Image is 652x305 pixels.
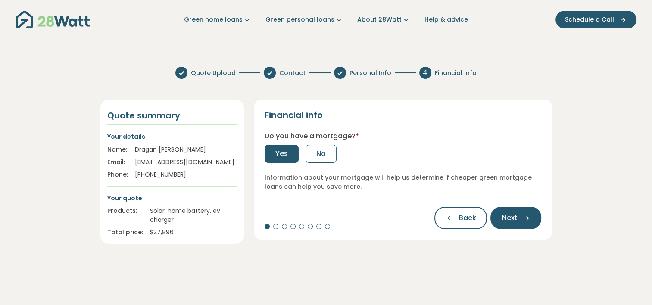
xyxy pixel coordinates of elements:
[419,67,431,79] div: 4
[279,68,306,78] span: Contact
[107,193,237,203] p: Your quote
[107,132,237,141] p: Your details
[502,213,517,223] span: Next
[265,110,323,120] h2: Financial info
[349,68,391,78] span: Personal Info
[306,145,337,163] button: No
[16,9,636,31] nav: Main navigation
[135,158,237,167] div: [EMAIL_ADDRESS][DOMAIN_NAME]
[184,15,252,24] a: Green home loans
[565,15,614,24] span: Schedule a Call
[459,213,476,223] span: Back
[265,15,343,24] a: Green personal loans
[265,131,359,141] label: Do you have a mortgage?
[435,68,477,78] span: Financial Info
[107,206,143,224] div: Products:
[555,11,636,28] button: Schedule a Call
[434,207,487,229] button: Back
[490,207,541,229] button: Next
[150,228,237,237] div: $ 27,896
[316,149,326,159] span: No
[107,170,128,179] div: Phone:
[135,145,237,154] div: Dragan [PERSON_NAME]
[16,11,90,28] img: 28Watt
[150,206,237,224] div: Solar, home battery, ev charger
[357,15,411,24] a: About 28Watt
[424,15,468,24] a: Help & advice
[265,145,299,163] button: Yes
[135,170,237,179] div: [PHONE_NUMBER]
[107,158,128,167] div: Email:
[107,110,237,121] h4: Quote summary
[275,149,288,159] span: Yes
[107,228,143,237] div: Total price:
[191,68,236,78] span: Quote Upload
[265,173,542,191] div: Information about your mortgage will help us determine if cheaper green mortgage loans can help y...
[107,145,128,154] div: Name:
